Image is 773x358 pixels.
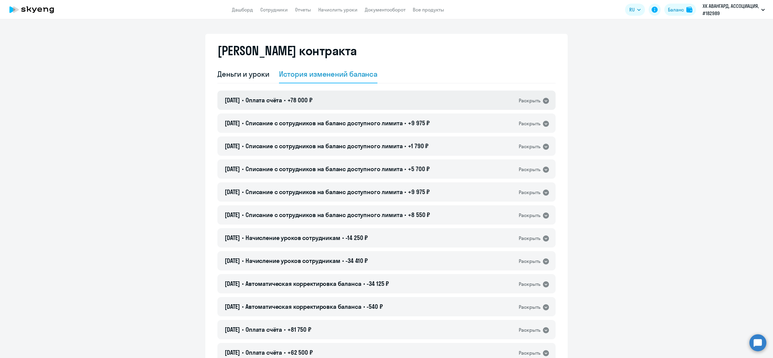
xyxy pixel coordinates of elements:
a: Документооборот [365,7,406,13]
span: Автоматическая корректировка баланса [245,280,361,287]
a: Дашборд [232,7,253,13]
a: Сотрудники [260,7,288,13]
span: Списание с сотрудников на баланс доступного лимита [245,211,403,219]
button: ХК АВАНГАРД, АССОЦИАЦИЯ, #182989 [700,2,768,17]
span: Оплата счёта [245,326,282,333]
button: RU [625,4,645,16]
div: Раскрыть [519,166,540,173]
span: [DATE] [225,280,240,287]
div: Раскрыть [519,349,540,357]
span: +62 500 ₽ [287,349,313,356]
span: • [404,119,406,127]
span: Начисление уроков сотрудникам [245,257,340,264]
span: • [404,142,406,150]
span: Оплата счёта [245,96,282,104]
img: balance [686,7,692,13]
a: Все продукты [413,7,444,13]
span: • [242,119,244,127]
span: • [242,142,244,150]
span: • [363,303,365,310]
span: +9 975 ₽ [408,119,430,127]
span: • [404,211,406,219]
span: +1 790 ₽ [408,142,428,150]
span: • [404,188,406,196]
p: ХК АВАНГАРД, АССОЦИАЦИЯ, #182989 [703,2,759,17]
span: +78 000 ₽ [287,96,313,104]
span: • [363,280,365,287]
span: • [284,96,286,104]
span: • [284,326,286,333]
span: • [404,165,406,173]
span: [DATE] [225,165,240,173]
span: • [242,257,244,264]
span: [DATE] [225,96,240,104]
div: Раскрыть [519,257,540,265]
div: Раскрыть [519,212,540,219]
div: Баланс [668,6,684,13]
span: +8 550 ₽ [408,211,430,219]
span: • [242,234,244,241]
div: Раскрыть [519,97,540,104]
span: Списание с сотрудников на баланс доступного лимита [245,142,403,150]
span: -34 125 ₽ [367,280,389,287]
span: • [242,188,244,196]
span: [DATE] [225,142,240,150]
span: +5 700 ₽ [408,165,430,173]
div: Раскрыть [519,326,540,334]
span: [DATE] [225,349,240,356]
span: [DATE] [225,211,240,219]
div: Раскрыть [519,189,540,196]
span: Списание с сотрудников на баланс доступного лимита [245,119,403,127]
span: -34 410 ₽ [345,257,368,264]
div: Раскрыть [519,235,540,242]
span: RU [629,6,635,13]
span: -14 250 ₽ [345,234,368,241]
span: Начисление уроков сотрудникам [245,234,340,241]
span: • [242,326,244,333]
span: • [242,280,244,287]
span: [DATE] [225,257,240,264]
span: • [242,96,244,104]
a: Начислить уроки [318,7,358,13]
h2: [PERSON_NAME] контракта [217,43,357,58]
span: [DATE] [225,188,240,196]
span: Списание с сотрудников на баланс доступного лимита [245,188,403,196]
span: +9 975 ₽ [408,188,430,196]
span: +81 750 ₽ [287,326,311,333]
div: Раскрыть [519,143,540,150]
span: Автоматическая корректировка баланса [245,303,361,310]
span: • [342,257,344,264]
span: Оплата счёта [245,349,282,356]
span: [DATE] [225,303,240,310]
div: Деньги и уроки [217,69,269,79]
span: [DATE] [225,234,240,241]
button: Балансbalance [664,4,696,16]
span: • [242,165,244,173]
span: [DATE] [225,326,240,333]
span: -540 ₽ [367,303,383,310]
span: • [342,234,344,241]
div: Раскрыть [519,280,540,288]
span: • [242,303,244,310]
div: Раскрыть [519,120,540,127]
span: • [284,349,286,356]
span: • [242,211,244,219]
a: Отчеты [295,7,311,13]
div: История изменений баланса [279,69,378,79]
span: Списание с сотрудников на баланс доступного лимита [245,165,403,173]
span: [DATE] [225,119,240,127]
div: Раскрыть [519,303,540,311]
span: • [242,349,244,356]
